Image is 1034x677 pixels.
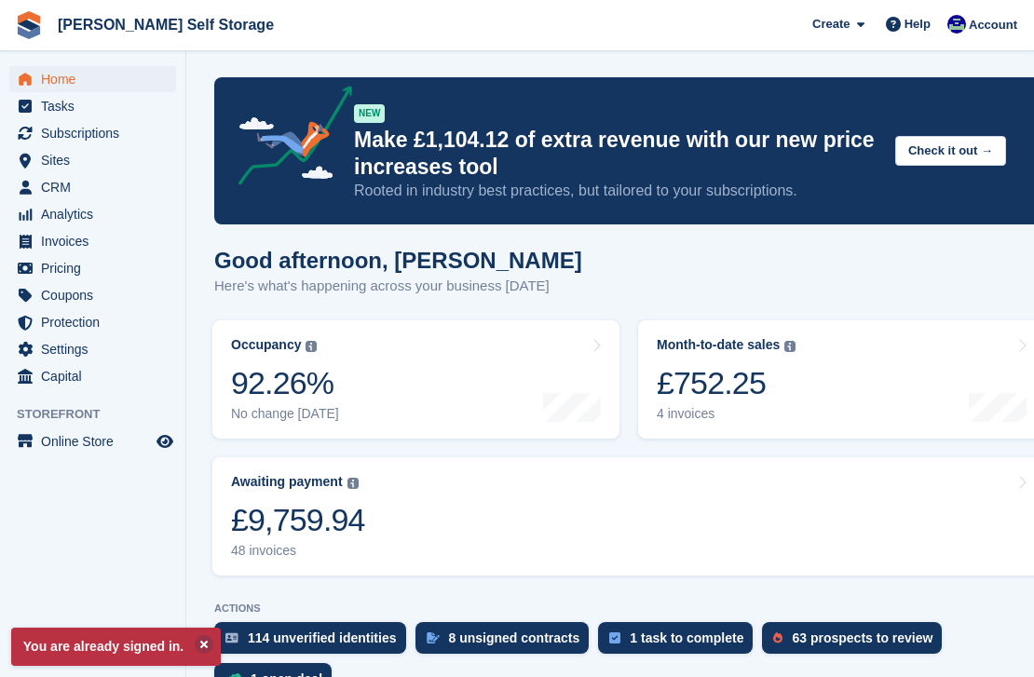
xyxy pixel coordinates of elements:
[812,15,850,34] span: Create
[427,632,440,643] img: contract_signature_icon-13c848040528278c33f63329250d36e43548de30e8caae1d1a13099fd9432cc5.svg
[17,405,185,424] span: Storefront
[231,474,343,490] div: Awaiting payment
[41,120,153,146] span: Subscriptions
[784,341,796,352] img: icon-info-grey-7440780725fd019a000dd9b08b2336e03edf1995a4989e88bcd33f0948082b44.svg
[41,93,153,119] span: Tasks
[231,337,301,353] div: Occupancy
[248,630,397,645] div: 114 unverified identities
[657,406,796,422] div: 4 invoices
[354,181,880,201] p: Rooted in industry best practices, but tailored to your subscriptions.
[9,309,176,335] a: menu
[41,282,153,308] span: Coupons
[9,93,176,119] a: menu
[41,201,153,227] span: Analytics
[41,228,153,254] span: Invoices
[11,628,221,666] p: You are already signed in.
[9,363,176,389] a: menu
[154,430,176,453] a: Preview store
[762,622,951,663] a: 63 prospects to review
[231,501,365,539] div: £9,759.94
[41,309,153,335] span: Protection
[214,276,582,297] p: Here's what's happening across your business [DATE]
[41,336,153,362] span: Settings
[449,630,580,645] div: 8 unsigned contracts
[609,632,620,643] img: task-75834270c22a3079a89374b754ae025e5fb1db73e45f91037f5363f120a921f8.svg
[9,428,176,454] a: menu
[214,248,582,273] h1: Good afternoon, [PERSON_NAME]
[9,336,176,362] a: menu
[41,66,153,92] span: Home
[223,86,353,192] img: price-adjustments-announcement-icon-8257ccfd72463d97f412b2fc003d46551f7dbcb40ab6d574587a9cd5c0d94...
[657,337,780,353] div: Month-to-date sales
[773,632,782,643] img: prospect-51fa495bee0391a8d652442698ab0144808aea92771e9ea1ae160a38d050c398.svg
[41,255,153,281] span: Pricing
[41,363,153,389] span: Capital
[9,66,176,92] a: menu
[225,632,238,643] img: verify_identity-adf6edd0f0f0b5bbfe63781bf79b02c33cf7c696d77639b501bdc392416b5a36.svg
[41,174,153,200] span: CRM
[41,428,153,454] span: Online Store
[231,543,365,559] div: 48 invoices
[347,478,359,489] img: icon-info-grey-7440780725fd019a000dd9b08b2336e03edf1995a4989e88bcd33f0948082b44.svg
[306,341,317,352] img: icon-info-grey-7440780725fd019a000dd9b08b2336e03edf1995a4989e88bcd33f0948082b44.svg
[792,630,932,645] div: 63 prospects to review
[50,9,281,40] a: [PERSON_NAME] Self Storage
[947,15,966,34] img: Justin Farthing
[657,364,796,402] div: £752.25
[9,282,176,308] a: menu
[969,16,1017,34] span: Account
[415,622,599,663] a: 8 unsigned contracts
[9,120,176,146] a: menu
[9,174,176,200] a: menu
[231,406,339,422] div: No change [DATE]
[231,364,339,402] div: 92.26%
[41,147,153,173] span: Sites
[9,147,176,173] a: menu
[9,255,176,281] a: menu
[9,228,176,254] a: menu
[214,622,415,663] a: 114 unverified identities
[630,630,743,645] div: 1 task to complete
[905,15,931,34] span: Help
[895,136,1006,167] button: Check it out →
[212,320,619,439] a: Occupancy 92.26% No change [DATE]
[9,201,176,227] a: menu
[354,104,385,123] div: NEW
[354,127,880,181] p: Make £1,104.12 of extra revenue with our new price increases tool
[15,11,43,39] img: stora-icon-8386f47178a22dfd0bd8f6a31ec36ba5ce8667c1dd55bd0f319d3a0aa187defe.svg
[598,622,762,663] a: 1 task to complete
